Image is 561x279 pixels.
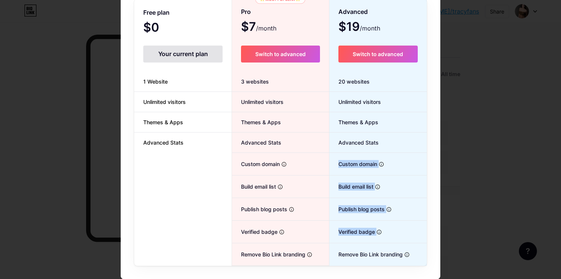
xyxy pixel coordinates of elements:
[134,139,193,146] span: Advanced Stats
[255,51,306,57] span: Switch to advanced
[241,22,276,33] span: $7
[338,22,380,33] span: $19
[360,24,380,33] span: /month
[232,139,281,146] span: Advanced Stats
[353,51,403,57] span: Switch to advanced
[329,98,381,106] span: Unlimited visitors
[329,118,378,126] span: Themes & Apps
[232,98,284,106] span: Unlimited visitors
[232,250,305,258] span: Remove Bio Link branding
[134,78,177,85] span: 1 Website
[329,183,373,191] span: Build email list
[232,228,277,236] span: Verified badge
[143,6,170,19] span: Free plan
[338,46,418,63] button: Switch to advanced
[232,160,280,168] span: Custom domain
[241,46,320,63] button: Switch to advanced
[143,23,179,34] span: $0
[329,250,403,258] span: Remove Bio Link branding
[232,205,287,213] span: Publish blog posts
[329,139,379,146] span: Advanced Stats
[329,160,377,168] span: Custom domain
[134,118,192,126] span: Themes & Apps
[256,24,276,33] span: /month
[241,5,251,18] span: Pro
[232,183,276,191] span: Build email list
[329,72,427,92] div: 20 websites
[143,46,223,63] div: Your current plan
[134,98,195,106] span: Unlimited visitors
[329,205,385,213] span: Publish blog posts
[329,228,375,236] span: Verified badge
[338,5,368,18] span: Advanced
[232,118,281,126] span: Themes & Apps
[232,72,329,92] div: 3 websites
